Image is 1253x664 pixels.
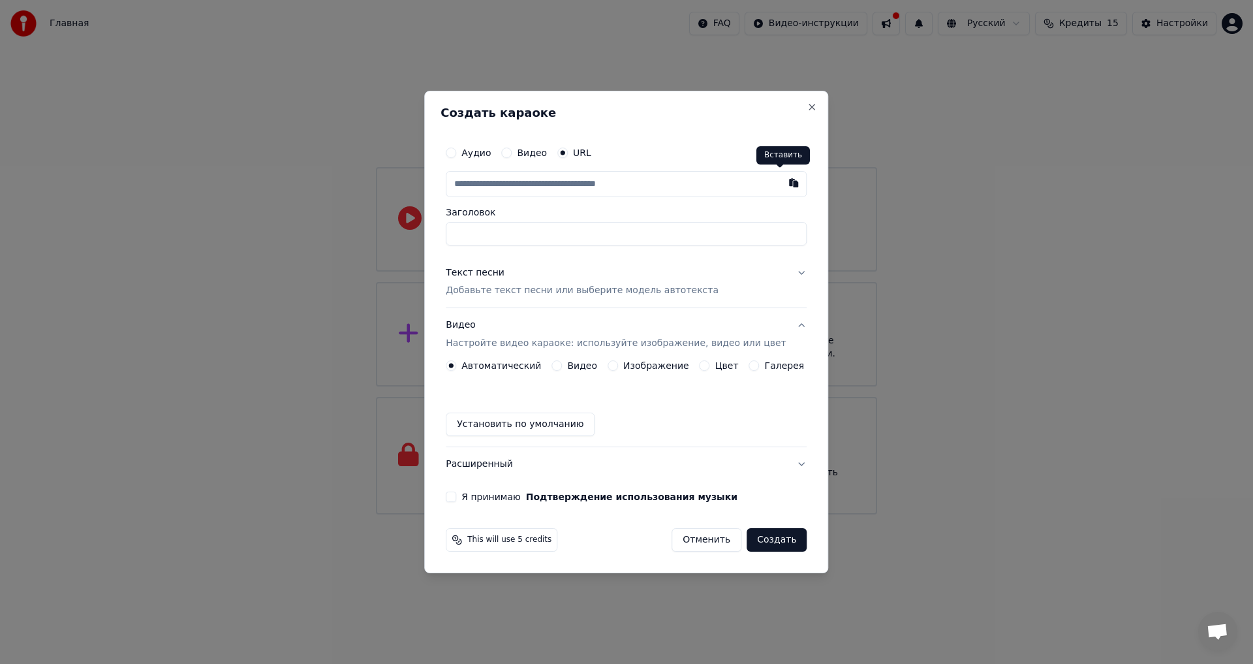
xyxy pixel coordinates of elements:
div: Вставить [756,146,810,165]
label: Автоматический [461,361,541,370]
h2: Создать караоке [441,107,812,119]
button: ВидеоНастройте видео караоке: используйте изображение, видео или цвет [446,309,807,361]
p: Добавьте текст песни или выберите модель автотекста [446,285,719,298]
button: Отменить [672,528,741,552]
label: Изображение [623,361,689,370]
button: Текст песниДобавьте текст песни или выберите модель автотекста [446,256,807,308]
button: Я принимаю [526,492,737,501]
label: URL [573,148,591,157]
label: Галерея [765,361,805,370]
button: Установить по умолчанию [446,413,595,436]
div: Текст песни [446,266,504,279]
div: ВидеоНастройте видео караоке: используйте изображение, видео или цвет [446,360,807,447]
label: Я принимаю [461,492,737,501]
label: Заголовок [446,208,807,217]
label: Аудио [461,148,491,157]
label: Видео [517,148,547,157]
span: This will use 5 credits [467,535,551,545]
button: Расширенный [446,447,807,481]
label: Видео [567,361,597,370]
button: Создать [747,528,807,552]
p: Настройте видео караоке: используйте изображение, видео или цвет [446,337,786,350]
div: Видео [446,319,786,351]
label: Цвет [715,361,739,370]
